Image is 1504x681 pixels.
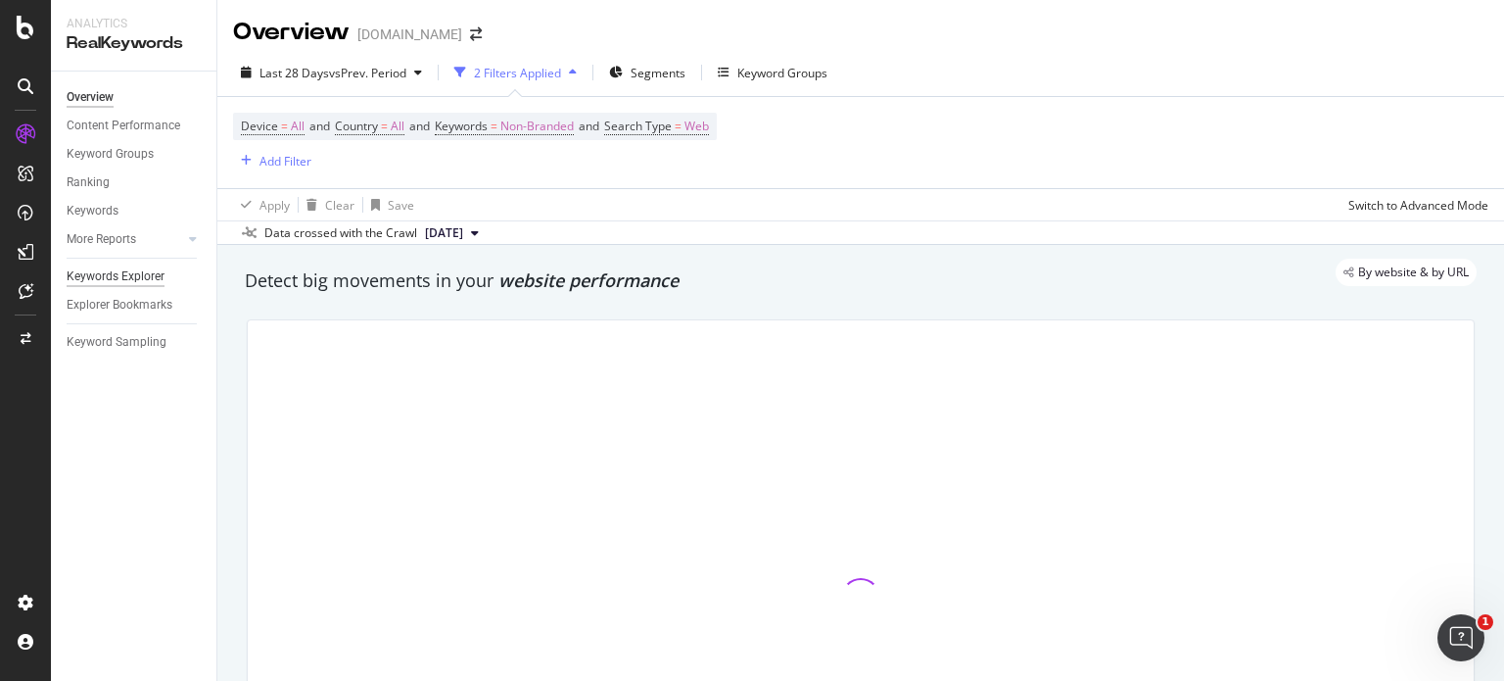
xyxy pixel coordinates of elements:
[233,57,430,88] button: Last 28 DaysvsPrev. Period
[329,65,406,81] span: vs Prev. Period
[1437,614,1484,661] iframe: Intercom live chat
[357,24,462,44] div: [DOMAIN_NAME]
[435,118,488,134] span: Keywords
[67,116,203,136] a: Content Performance
[259,197,290,214] div: Apply
[1340,189,1488,220] button: Switch to Advanced Mode
[601,57,693,88] button: Segments
[241,118,278,134] span: Device
[388,197,414,214] div: Save
[309,118,330,134] span: and
[67,332,166,353] div: Keyword Sampling
[291,113,305,140] span: All
[474,65,561,81] div: 2 Filters Applied
[67,116,180,136] div: Content Performance
[67,332,203,353] a: Keyword Sampling
[470,27,482,41] div: arrow-right-arrow-left
[335,118,378,134] span: Country
[233,16,350,49] div: Overview
[281,118,288,134] span: =
[67,201,118,221] div: Keywords
[675,118,681,134] span: =
[363,189,414,220] button: Save
[325,197,354,214] div: Clear
[259,65,329,81] span: Last 28 Days
[631,65,685,81] span: Segments
[67,267,203,287] a: Keywords Explorer
[67,267,164,287] div: Keywords Explorer
[1358,267,1469,278] span: By website & by URL
[67,87,114,108] div: Overview
[233,149,311,172] button: Add Filter
[409,118,430,134] span: and
[579,118,599,134] span: and
[67,172,110,193] div: Ranking
[259,153,311,170] div: Add Filter
[67,144,154,165] div: Keyword Groups
[710,57,835,88] button: Keyword Groups
[67,32,201,55] div: RealKeywords
[67,229,183,250] a: More Reports
[491,118,497,134] span: =
[67,16,201,32] div: Analytics
[425,224,463,242] span: 2025 Aug. 31st
[67,295,203,316] a: Explorer Bookmarks
[67,87,203,108] a: Overview
[446,57,585,88] button: 2 Filters Applied
[604,118,672,134] span: Search Type
[299,189,354,220] button: Clear
[67,172,203,193] a: Ranking
[233,189,290,220] button: Apply
[67,295,172,316] div: Explorer Bookmarks
[684,113,709,140] span: Web
[264,224,417,242] div: Data crossed with the Crawl
[417,221,487,245] button: [DATE]
[1478,614,1493,630] span: 1
[67,201,203,221] a: Keywords
[67,229,136,250] div: More Reports
[1336,259,1477,286] div: legacy label
[381,118,388,134] span: =
[391,113,404,140] span: All
[500,113,574,140] span: Non-Branded
[67,144,203,165] a: Keyword Groups
[1348,197,1488,214] div: Switch to Advanced Mode
[737,65,827,81] div: Keyword Groups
